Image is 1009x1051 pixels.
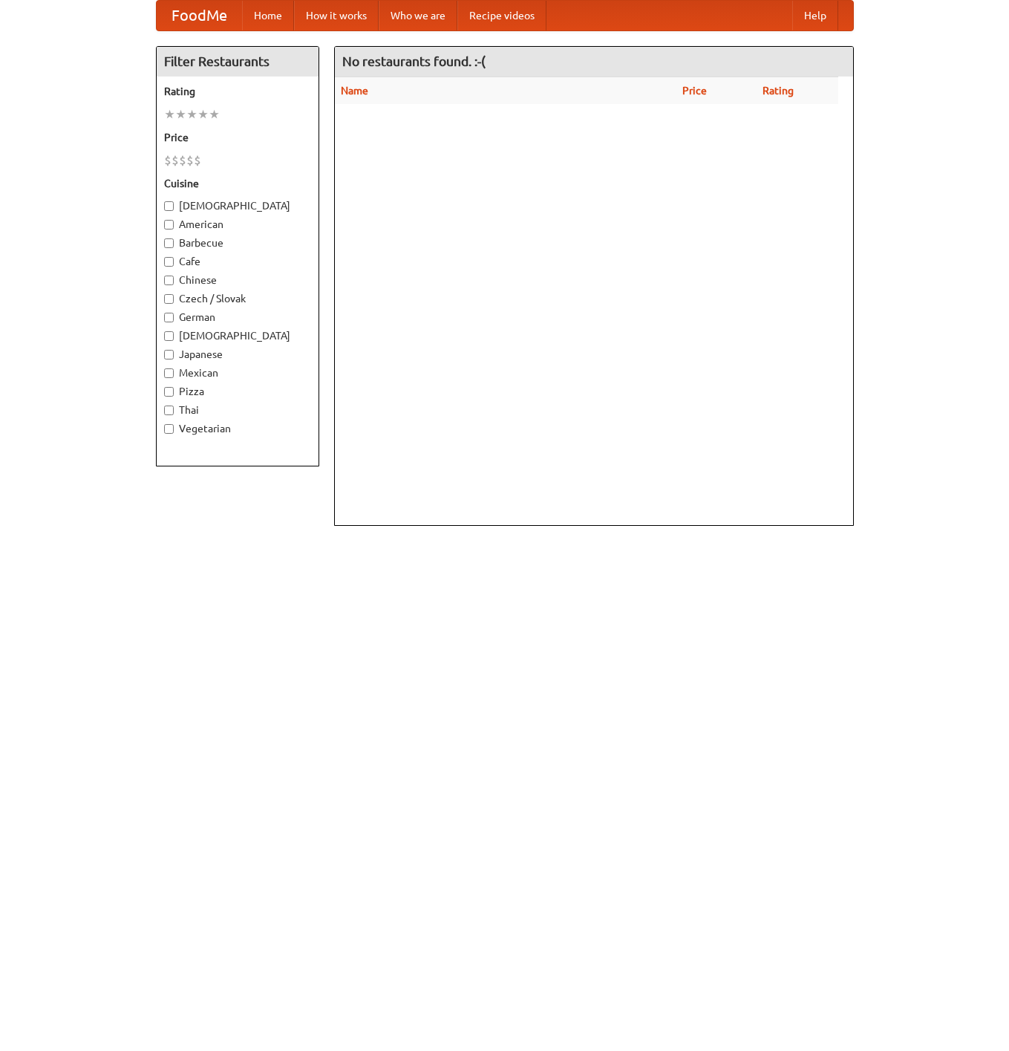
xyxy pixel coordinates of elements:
[164,106,175,123] li: ★
[164,347,311,362] label: Japanese
[164,238,174,248] input: Barbecue
[164,313,174,322] input: German
[186,152,194,169] li: $
[457,1,546,30] a: Recipe videos
[342,54,486,68] ng-pluralize: No restaurants found. :-(
[164,176,311,191] h5: Cuisine
[164,84,311,99] h5: Rating
[164,291,311,306] label: Czech / Slovak
[682,85,707,97] a: Price
[164,220,174,230] input: American
[175,106,186,123] li: ★
[164,294,174,304] input: Czech / Slovak
[157,1,242,30] a: FoodMe
[164,257,174,267] input: Cafe
[164,201,174,211] input: [DEMOGRAPHIC_DATA]
[164,152,172,169] li: $
[172,152,179,169] li: $
[164,254,311,269] label: Cafe
[164,421,311,436] label: Vegetarian
[164,273,311,287] label: Chinese
[197,106,209,123] li: ★
[164,331,174,341] input: [DEMOGRAPHIC_DATA]
[164,384,311,399] label: Pizza
[341,85,368,97] a: Name
[164,403,311,417] label: Thai
[194,152,201,169] li: $
[179,152,186,169] li: $
[164,235,311,250] label: Barbecue
[164,350,174,359] input: Japanese
[164,276,174,285] input: Chinese
[157,47,319,77] h4: Filter Restaurants
[164,198,311,213] label: [DEMOGRAPHIC_DATA]
[164,365,311,380] label: Mexican
[763,85,794,97] a: Rating
[209,106,220,123] li: ★
[164,406,174,415] input: Thai
[379,1,457,30] a: Who we are
[792,1,838,30] a: Help
[164,424,174,434] input: Vegetarian
[164,310,311,325] label: German
[164,328,311,343] label: [DEMOGRAPHIC_DATA]
[186,106,197,123] li: ★
[294,1,379,30] a: How it works
[164,217,311,232] label: American
[164,130,311,145] h5: Price
[242,1,294,30] a: Home
[164,368,174,378] input: Mexican
[164,387,174,397] input: Pizza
